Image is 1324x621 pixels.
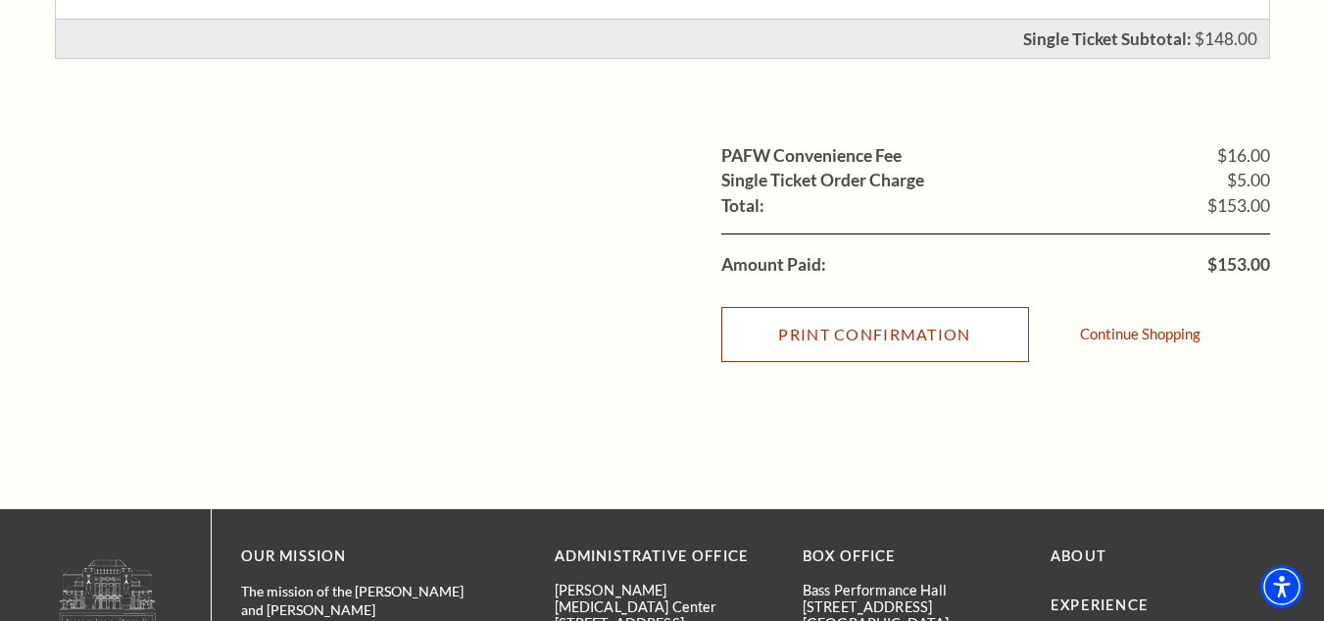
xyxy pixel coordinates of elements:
[721,307,1029,362] input: Submit button
[1207,197,1270,215] span: $153.00
[721,197,764,215] label: Total:
[1217,147,1270,165] span: $16.00
[1023,30,1192,47] p: Single Ticket Subtotal:
[241,544,486,569] p: OUR MISSION
[803,582,1021,598] p: Bass Performance Hall
[1195,28,1257,49] span: $148.00
[555,544,773,569] p: Administrative Office
[1207,256,1270,274] span: $153.00
[721,172,924,189] label: Single Ticket Order Charge
[803,598,1021,615] p: [STREET_ADDRESS]
[1260,565,1303,608] div: Accessibility Menu
[1051,547,1106,564] a: About
[1051,596,1149,613] a: Experience
[555,582,773,616] p: [PERSON_NAME][MEDICAL_DATA] Center
[803,544,1021,569] p: BOX OFFICE
[721,147,902,165] label: PAFW Convenience Fee
[721,256,826,274] label: Amount Paid:
[1080,327,1201,341] a: Continue Shopping
[1227,172,1270,189] span: $5.00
